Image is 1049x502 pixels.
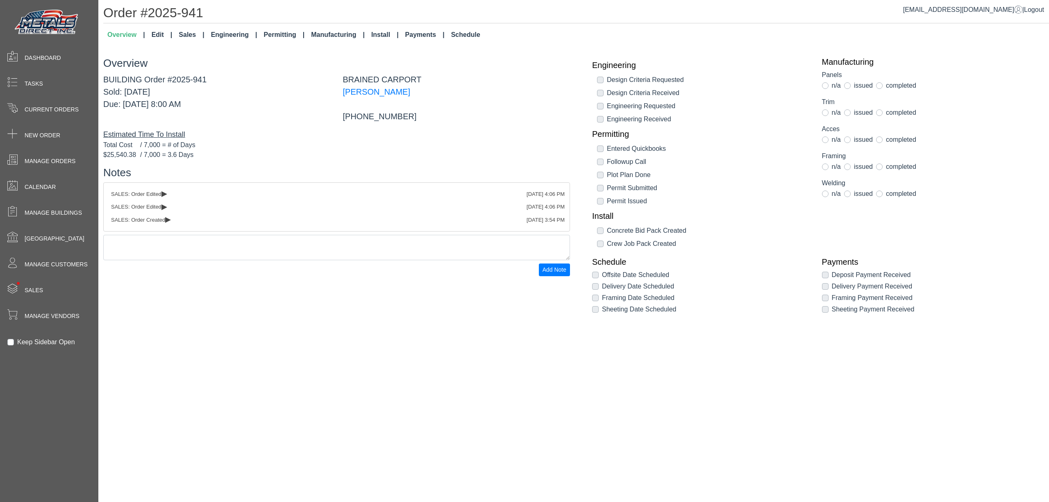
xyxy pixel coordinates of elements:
span: • [8,270,29,297]
div: SALES: Order Edited [111,190,562,198]
span: $25,540.38 [103,150,140,160]
span: Manage Buildings [25,209,82,217]
h3: Overview [103,57,570,70]
div: BUILDING Order #2025-941 Sold: [DATE] Due: [DATE] 8:00 AM [97,73,337,123]
a: Payments [822,257,1040,267]
label: Deposit Payment Received [832,270,911,280]
span: ▸ [161,191,167,196]
a: Sales [175,27,207,43]
div: [DATE] 4:06 PM [527,203,565,211]
h1: Order #2025-941 [103,5,1049,23]
a: [PERSON_NAME] [343,87,410,96]
a: Manufacturing [822,57,1040,67]
a: Payments [402,27,448,43]
span: Sales [25,286,43,295]
span: Manage Orders [25,157,75,166]
a: Permitting [261,27,308,43]
span: Dashboard [25,54,61,62]
span: Calendar [25,183,56,191]
div: / 7,000 = 3.6 Days [103,150,570,160]
a: Manufacturing [308,27,368,43]
label: Sheeting Date Scheduled [602,304,676,314]
label: Framing Payment Received [832,293,913,303]
img: Metals Direct Inc Logo [12,7,82,38]
span: Manage Customers [25,260,88,269]
label: Delivery Date Scheduled [602,282,674,291]
span: Add Note [543,266,566,273]
a: Permitting [592,129,810,139]
div: [DATE] 3:54 PM [527,216,565,224]
span: ▸ [165,216,171,222]
div: BRAINED CARPORT [PHONE_NUMBER] [337,73,577,123]
a: [EMAIL_ADDRESS][DOMAIN_NAME] [903,6,1022,13]
button: Add Note [539,263,570,276]
label: Framing Date Scheduled [602,293,674,303]
a: Engineering [592,60,810,70]
div: / 7,000 = # of Days [103,140,570,150]
label: Keep Sidebar Open [17,337,75,347]
div: SALES: Order Edited [111,203,562,211]
div: SALES: Order Created [111,216,562,224]
a: Install [592,211,810,221]
div: Estimated Time To Install [103,129,570,140]
span: Total Cost [103,140,140,150]
span: New Order [25,131,60,140]
div: [DATE] 4:06 PM [527,190,565,198]
a: Schedule [448,27,484,43]
span: [GEOGRAPHIC_DATA] [25,234,84,243]
div: | [903,5,1044,15]
span: Current Orders [25,105,79,114]
a: Engineering [208,27,261,43]
label: Sheeting Payment Received [832,304,915,314]
a: Overview [104,27,148,43]
a: Install [368,27,402,43]
span: Logout [1024,6,1044,13]
h3: Notes [103,166,570,179]
span: Tasks [25,80,43,88]
span: Manage Vendors [25,312,79,320]
label: Offsite Date Scheduled [602,270,669,280]
a: Schedule [592,257,810,267]
span: ▸ [161,204,167,209]
label: Delivery Payment Received [832,282,913,291]
a: Edit [148,27,176,43]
